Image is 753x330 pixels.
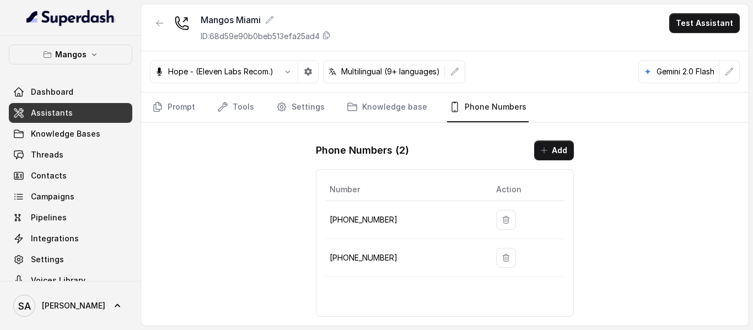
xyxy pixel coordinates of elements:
[42,300,105,311] span: [PERSON_NAME]
[9,82,132,102] a: Dashboard
[9,145,132,165] a: Threads
[31,212,67,223] span: Pipelines
[330,213,478,226] p: [PHONE_NUMBER]
[9,229,132,248] a: Integrations
[9,166,132,186] a: Contacts
[9,124,132,144] a: Knowledge Bases
[9,290,132,321] a: [PERSON_NAME]
[31,191,74,202] span: Campaigns
[274,93,327,122] a: Settings
[9,208,132,228] a: Pipelines
[487,178,564,201] th: Action
[201,13,331,26] div: Mangos Miami
[18,300,31,312] text: SA
[31,254,64,265] span: Settings
[31,275,85,286] span: Voices Library
[643,67,652,76] svg: google logo
[31,86,73,98] span: Dashboard
[201,31,320,42] p: ID: 68d59e90b0beb513efa25ad4
[31,107,73,118] span: Assistants
[341,66,440,77] p: Multilingual (9+ languages)
[31,128,100,139] span: Knowledge Bases
[345,93,429,122] a: Knowledge base
[447,93,529,122] a: Phone Numbers
[330,251,478,264] p: [PHONE_NUMBER]
[26,9,115,26] img: light.svg
[150,93,740,122] nav: Tabs
[31,233,79,244] span: Integrations
[9,45,132,64] button: Mangos
[31,170,67,181] span: Contacts
[657,66,714,77] p: Gemini 2.0 Flash
[534,140,574,160] button: Add
[55,48,87,61] p: Mangos
[31,149,63,160] span: Threads
[316,142,409,159] h1: Phone Numbers ( 2 )
[9,103,132,123] a: Assistants
[150,93,197,122] a: Prompt
[9,250,132,269] a: Settings
[669,13,740,33] button: Test Assistant
[9,271,132,290] a: Voices Library
[9,187,132,207] a: Campaigns
[168,66,273,77] p: Hope - (Eleven Labs Recom.)
[325,178,487,201] th: Number
[215,93,256,122] a: Tools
